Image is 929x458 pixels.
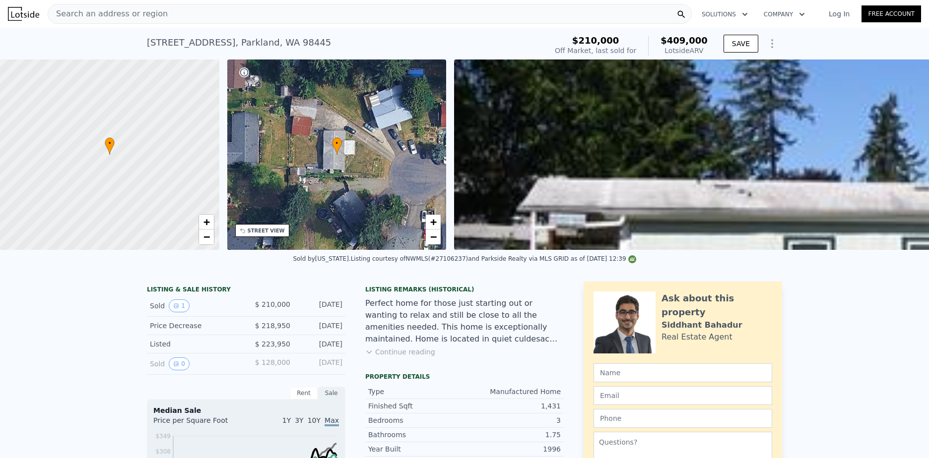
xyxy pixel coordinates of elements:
div: Perfect home for those just starting out or wanting to relax and still be close to all the amenit... [365,297,564,345]
div: Sale [318,387,345,400]
div: Ask about this property [662,291,772,319]
span: − [203,230,209,243]
button: Show Options [762,34,782,54]
button: Continue reading [365,347,435,357]
button: Company [756,5,813,23]
div: Price per Square Foot [153,415,246,431]
a: Zoom out [426,229,441,244]
div: [DATE] [298,339,342,349]
input: Name [594,363,772,382]
span: 1Y [282,416,291,424]
a: Log In [817,9,862,19]
div: [DATE] [298,321,342,331]
button: View historical data [169,299,190,312]
button: SAVE [724,35,758,53]
div: LISTING & SALE HISTORY [147,286,345,295]
div: Sold [150,299,238,312]
div: 3 [464,415,561,425]
div: 1,431 [464,401,561,411]
span: • [332,139,342,148]
div: Price Decrease [150,321,238,331]
span: Search an address or region [48,8,168,20]
a: Zoom in [426,215,441,229]
button: Solutions [694,5,756,23]
div: [DATE] [298,299,342,312]
div: Lotside ARV [661,46,708,56]
div: 1.75 [464,430,561,440]
div: 1996 [464,444,561,454]
div: STREET VIEW [248,227,285,234]
span: $ 210,000 [255,300,290,308]
span: Max [325,416,339,426]
div: • [105,137,115,155]
div: Type [368,387,464,397]
span: − [430,230,437,243]
div: Manufactured Home [464,387,561,397]
span: 3Y [295,416,303,424]
div: [DATE] [298,357,342,370]
img: Lotside [8,7,39,21]
div: Bedrooms [368,415,464,425]
tspan: $349 [155,433,171,440]
a: Free Account [862,5,921,22]
div: Bathrooms [368,430,464,440]
img: NWMLS Logo [628,255,636,263]
span: + [430,216,437,228]
div: Real Estate Agent [662,331,732,343]
div: Sold by [US_STATE] . [293,255,350,262]
div: Off Market, last sold for [555,46,636,56]
tspan: $308 [155,448,171,455]
div: [STREET_ADDRESS] , Parkland , WA 98445 [147,36,331,50]
div: • [332,137,342,155]
span: $ 128,000 [255,358,290,366]
a: Zoom out [199,229,214,244]
div: Listing Remarks (Historical) [365,286,564,293]
div: Property details [365,373,564,381]
a: Zoom in [199,215,214,229]
input: Phone [594,409,772,428]
button: View historical data [169,357,190,370]
div: Listed [150,339,238,349]
span: • [105,139,115,148]
div: Median Sale [153,405,339,415]
span: $409,000 [661,35,708,46]
div: Sold [150,357,238,370]
div: Listing courtesy of NWMLS (#27106237) and Parkside Realty via MLS GRID as of [DATE] 12:39 [351,255,636,262]
span: $210,000 [572,35,619,46]
div: Siddhant Bahadur [662,319,742,331]
div: Finished Sqft [368,401,464,411]
div: Rent [290,387,318,400]
span: $ 223,950 [255,340,290,348]
span: 10Y [308,416,321,424]
input: Email [594,386,772,405]
span: $ 218,950 [255,322,290,330]
div: Year Built [368,444,464,454]
span: + [203,216,209,228]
